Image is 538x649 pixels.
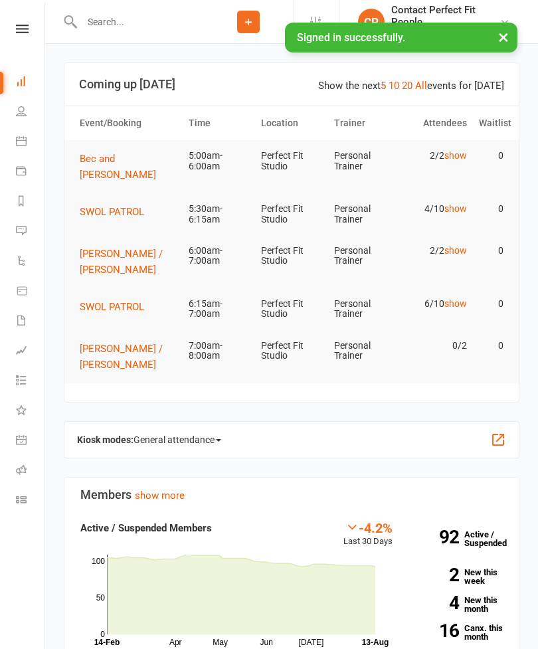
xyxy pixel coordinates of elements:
td: Perfect Fit Studio [255,140,327,182]
td: 0 [473,140,509,171]
a: show [444,150,467,161]
button: [PERSON_NAME] / [PERSON_NAME] [80,341,177,373]
button: SWOL PATROL [80,204,153,220]
td: 4/10 [401,193,473,225]
th: Trainer [328,106,401,140]
a: show more [135,490,185,502]
th: Event/Booking [74,106,183,140]
strong: 92 [412,528,459,546]
th: Location [255,106,327,140]
th: Waitlist [473,106,509,140]
td: Perfect Fit Studio [255,330,327,372]
th: Time [183,106,255,140]
a: Dashboard [16,68,46,98]
a: Calendar [16,128,46,157]
td: Perfect Fit Studio [255,288,327,330]
a: show [444,245,467,256]
input: Search... [78,13,203,31]
strong: Active / Suspended Members [80,522,212,534]
strong: 4 [412,594,459,612]
div: CP [358,9,385,35]
a: Class kiosk mode [16,486,46,516]
span: [PERSON_NAME] / [PERSON_NAME] [80,343,163,371]
a: Reports [16,187,46,217]
a: All [415,80,427,92]
strong: 2 [412,566,459,584]
div: Last 30 Days [343,520,393,549]
td: Personal Trainer [328,140,401,182]
a: 2New this week [412,568,503,585]
a: Payments [16,157,46,187]
a: Product Sales [16,277,46,307]
th: Attendees [401,106,473,140]
h3: Members [80,488,503,502]
a: What's New [16,397,46,426]
a: 20 [402,80,412,92]
div: Contact Perfect Fit People [391,4,499,28]
button: [PERSON_NAME] / [PERSON_NAME] [80,246,177,278]
td: Perfect Fit Studio [255,193,327,235]
span: [PERSON_NAME] / [PERSON_NAME] [80,248,163,276]
td: 7:00am-8:00am [183,330,255,372]
td: Personal Trainer [328,330,401,372]
button: SWOL PATROL [80,299,153,315]
a: show [444,298,467,309]
a: 4New this month [412,596,503,613]
strong: Kiosk modes: [77,434,134,445]
td: 6:00am-7:00am [183,235,255,277]
button: × [492,23,515,51]
a: Assessments [16,337,46,367]
span: SWOL PATROL [80,206,144,218]
div: -4.2% [343,520,393,535]
a: 10 [389,80,399,92]
span: Signed in successfully. [297,31,405,44]
strong: 16 [412,622,459,640]
td: 6/10 [401,288,473,320]
td: Personal Trainer [328,235,401,277]
td: 0 [473,330,509,361]
td: Personal Trainer [328,288,401,330]
a: show [444,203,467,214]
a: Roll call kiosk mode [16,456,46,486]
td: 2/2 [401,235,473,266]
a: 16Canx. this month [412,624,503,641]
a: 92Active / Suspended [406,520,513,557]
td: Perfect Fit Studio [255,235,327,277]
td: 5:30am-6:15am [183,193,255,235]
td: 5:00am-6:00am [183,140,255,182]
td: 6:15am-7:00am [183,288,255,330]
div: Show the next events for [DATE] [318,78,504,94]
span: Bec and [PERSON_NAME] [80,153,156,181]
a: People [16,98,46,128]
td: 0 [473,288,509,320]
a: General attendance kiosk mode [16,426,46,456]
td: Personal Trainer [328,193,401,235]
span: SWOL PATROL [80,301,144,313]
a: 5 [381,80,386,92]
button: Bec and [PERSON_NAME] [80,151,177,183]
td: 0/2 [401,330,473,361]
td: 0 [473,193,509,225]
td: 2/2 [401,140,473,171]
td: 0 [473,235,509,266]
h3: Coming up [DATE] [79,78,504,91]
span: General attendance [134,429,221,450]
